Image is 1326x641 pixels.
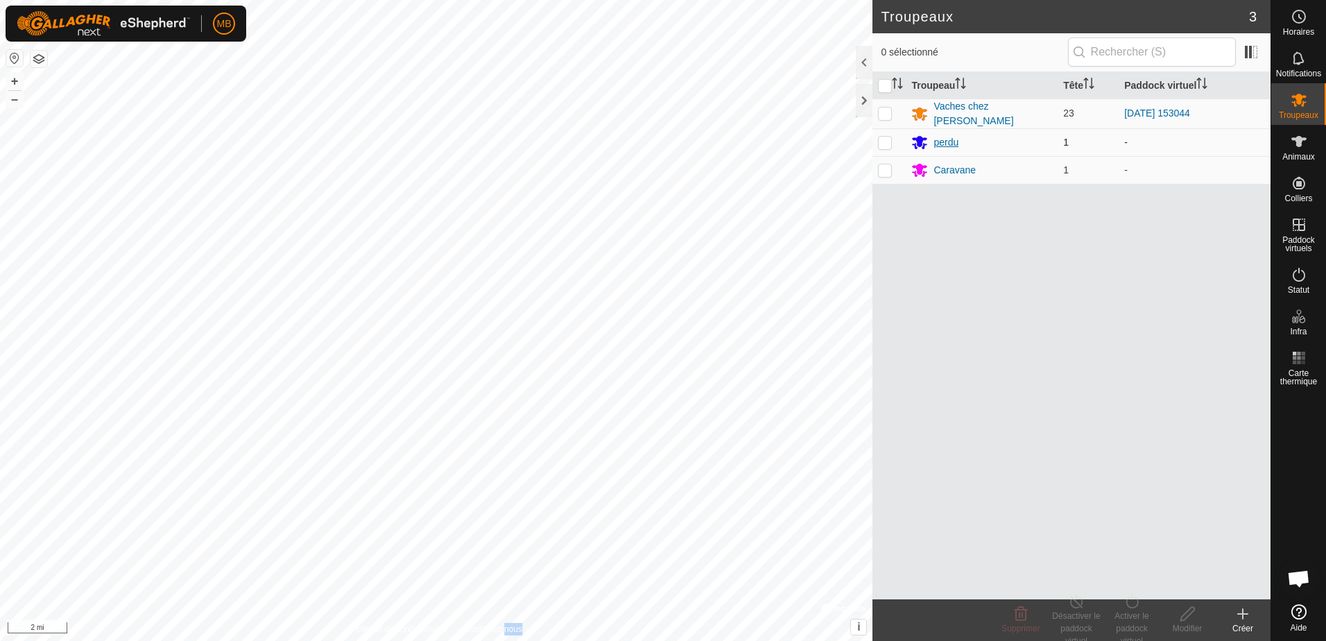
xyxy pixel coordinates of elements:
span: Horaires [1283,28,1314,36]
span: Notifications [1276,69,1321,78]
div: Vaches chez [PERSON_NAME] [933,99,1052,128]
span: Aide [1290,624,1307,632]
div: Ouvrir le chat [1278,558,1320,599]
div: Modifier [1160,622,1215,635]
span: Supprimer [1001,624,1040,633]
input: Rechercher (S) [1068,37,1236,67]
button: i [851,619,866,635]
span: Troupeaux [1279,111,1318,119]
button: – [6,91,23,108]
span: Statut [1288,286,1309,294]
div: Créer [1215,622,1271,635]
td: - [1119,156,1271,184]
span: Carte thermique [1275,369,1323,386]
a: Aide [1271,599,1326,638]
p-sorticon: Activer pour trier [892,80,903,91]
img: Logo Gallagher [17,11,190,36]
span: Infra [1290,327,1307,336]
span: 23 [1063,108,1074,119]
button: Réinitialiser la carte [6,50,23,67]
p-sorticon: Activer pour trier [1083,80,1094,91]
span: 1 [1063,137,1069,148]
span: Colliers [1284,194,1312,203]
td: - [1119,128,1271,156]
span: Animaux [1282,153,1315,161]
span: 1 [1063,164,1069,176]
th: Tête [1058,72,1119,99]
th: Paddock virtuel [1119,72,1271,99]
th: Troupeau [906,72,1058,99]
span: MB [217,17,232,31]
button: Couches de carte [31,51,47,67]
a: [DATE] 153044 [1124,108,1190,119]
span: Paddock virtuels [1275,236,1323,253]
p-sorticon: Activer pour trier [1196,80,1207,91]
h2: Troupeaux [881,8,1248,25]
span: i [857,621,860,633]
div: perdu [933,135,958,150]
a: Contactez-nous [464,623,522,635]
button: + [6,73,23,89]
div: Caravane [933,163,976,178]
span: 3 [1249,6,1257,27]
a: Politique de confidentialité [350,623,447,635]
p-sorticon: Activer pour trier [955,80,966,91]
span: 0 sélectionné [881,45,1067,60]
